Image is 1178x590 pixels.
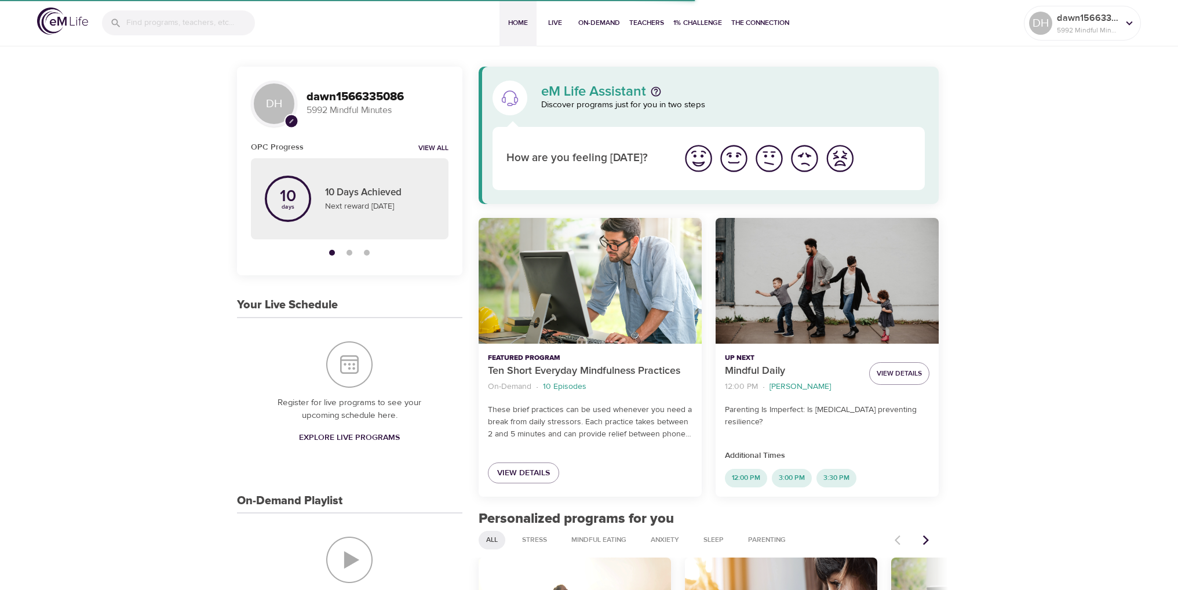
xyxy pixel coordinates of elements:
[237,298,338,312] h3: Your Live Schedule
[488,363,692,379] p: Ten Short Everyday Mindfulness Practices
[578,17,620,29] span: On-Demand
[251,81,297,127] div: DH
[479,218,702,344] button: Ten Short Everyday Mindfulness Practices
[326,341,373,388] img: Your Live Schedule
[280,188,296,205] p: 10
[741,531,793,549] div: Parenting
[541,17,569,29] span: Live
[307,104,448,117] p: 5992 Mindful Minutes
[488,404,692,440] p: These brief practices can be used whenever you need a break from daily stressors. Each practice t...
[629,17,664,29] span: Teachers
[479,511,939,527] h2: Personalized programs for you
[725,473,767,483] span: 12:00 PM
[824,143,856,174] img: worst
[536,379,538,395] li: ·
[725,379,860,395] nav: breadcrumb
[497,466,550,480] span: View Details
[488,353,692,363] p: Featured Program
[326,537,373,583] img: On-Demand Playlist
[681,141,716,176] button: I'm feeling great
[822,141,858,176] button: I'm feeling worst
[543,381,586,393] p: 10 Episodes
[1057,25,1118,35] p: 5992 Mindful Minutes
[716,141,752,176] button: I'm feeling good
[731,17,789,29] span: The Connection
[479,535,505,545] span: All
[564,531,634,549] div: Mindful Eating
[877,367,922,380] span: View Details
[126,10,255,35] input: Find programs, teachers, etc...
[643,531,687,549] div: Anxiety
[725,450,929,462] p: Additional Times
[763,379,765,395] li: ·
[251,141,304,154] h6: OPC Progress
[769,381,831,393] p: [PERSON_NAME]
[869,362,929,385] button: View Details
[280,205,296,209] p: days
[488,381,531,393] p: On-Demand
[789,143,820,174] img: bad
[673,17,722,29] span: 1% Challenge
[787,141,822,176] button: I'm feeling bad
[237,494,342,508] h3: On-Demand Playlist
[752,141,787,176] button: I'm feeling ok
[696,535,731,545] span: Sleep
[816,469,856,487] div: 3:30 PM
[564,535,633,545] span: Mindful Eating
[725,353,860,363] p: Up Next
[506,150,667,167] p: How are you feeling [DATE]?
[644,535,686,545] span: Anxiety
[741,535,793,545] span: Parenting
[725,381,758,393] p: 12:00 PM
[696,531,731,549] div: Sleep
[488,462,559,484] a: View Details
[515,531,555,549] div: Stress
[479,531,505,549] div: All
[325,185,435,201] p: 10 Days Achieved
[716,218,939,344] button: Mindful Daily
[772,469,812,487] div: 3:00 PM
[488,379,692,395] nav: breadcrumb
[307,90,448,104] h3: dawn1566335086
[541,85,646,99] p: eM Life Assistant
[753,143,785,174] img: ok
[1029,12,1052,35] div: DH
[418,144,448,154] a: View all notifications
[541,99,925,112] p: Discover programs just for you in two steps
[913,527,939,553] button: Next items
[683,143,714,174] img: great
[725,363,860,379] p: Mindful Daily
[725,469,767,487] div: 12:00 PM
[37,8,88,35] img: logo
[325,201,435,213] p: Next reward [DATE]
[294,427,404,449] a: Explore Live Programs
[501,89,519,107] img: eM Life Assistant
[772,473,812,483] span: 3:00 PM
[718,143,750,174] img: good
[816,473,856,483] span: 3:30 PM
[725,404,929,428] p: Parenting Is Imperfect: Is [MEDICAL_DATA] preventing resilience?
[1057,11,1118,25] p: dawn1566335086
[504,17,532,29] span: Home
[515,535,554,545] span: Stress
[299,431,400,445] span: Explore Live Programs
[260,396,439,423] p: Register for live programs to see your upcoming schedule here.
